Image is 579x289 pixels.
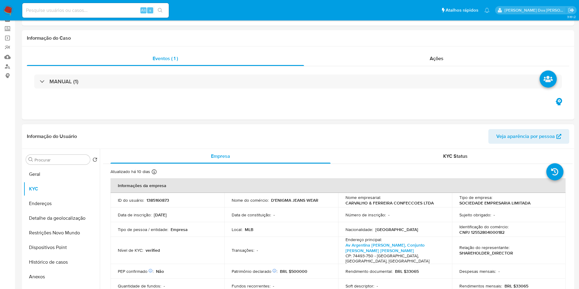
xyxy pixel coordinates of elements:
p: Empresa [171,227,188,232]
input: Pesquise usuários ou casos... [22,6,169,14]
p: Soft descriptor : [346,283,374,289]
button: Endereços [24,196,100,211]
p: CNPJ 12552804000182 [459,229,505,235]
p: CARVALHO & FERREIRA CONFECCOES LTDA [346,200,434,206]
p: - [377,283,378,289]
p: - [388,212,389,218]
p: Sujeito obrigado : [459,212,491,218]
p: BRL $33065 [505,283,528,289]
p: BRL $33065 [395,269,419,274]
p: Data de constituição : [232,212,271,218]
p: - [273,283,274,289]
p: priscilla.barbante@mercadopago.com.br [505,7,566,13]
a: Sair [568,7,574,13]
a: Notificações [484,8,490,13]
span: Empresa [211,153,230,160]
button: KYC [24,182,100,196]
p: ID do usuário : [118,197,144,203]
span: s [149,7,151,13]
span: Veja aparência por pessoa [496,129,555,144]
button: Dispositivos Point [24,240,100,255]
th: Informações da empresa [110,178,566,193]
p: BRL $500000 [280,269,307,274]
button: Restrições Novo Mundo [24,226,100,240]
h1: Informação do Caso [27,35,569,41]
p: Local : [232,227,242,232]
button: Veja aparência por pessoa [488,129,569,144]
p: Despesas mensais : [459,269,496,274]
p: - [164,283,165,289]
p: SOCIEDADE EMPRESARIA LIMITADA [459,200,530,206]
p: Nome empresarial : [346,195,381,200]
p: - [273,212,275,218]
p: 1385160873 [147,197,169,203]
h3: MANUAL (1) [49,78,78,85]
p: - [494,212,495,218]
p: verified [146,247,160,253]
input: Procurar [34,157,88,163]
span: KYC Status [443,153,468,160]
p: Atualizado há 10 dias [110,169,150,175]
p: [GEOGRAPHIC_DATA] [375,227,418,232]
p: Tipo de pessoa / entidade : [118,227,168,232]
p: Não [156,269,164,274]
div: MANUAL (1) [34,74,562,89]
span: 3.161.2 [567,14,576,19]
a: Av Argentina [PERSON_NAME], Conjunto [PERSON_NAME] [PERSON_NAME] [346,242,425,254]
button: Retornar ao pedido padrão [92,157,97,164]
button: search-icon [154,6,166,15]
b: Person ID [26,16,42,22]
span: Atalhos rápidos [446,7,478,13]
button: Anexos [24,269,100,284]
p: Fundos recorrentes : [232,283,270,289]
p: Número de inscrição : [346,212,386,218]
p: [DATE] [154,212,167,218]
button: Procurar [28,157,33,162]
p: Nível de KYC : [118,247,143,253]
span: Eventos ( 1 ) [153,55,178,62]
p: SHAREHOLDER_DIRECTOR [459,250,513,256]
p: Relação do representante : [459,245,509,250]
h1: Informação do Usuário [27,133,77,139]
p: - [257,247,258,253]
p: - [498,269,500,274]
p: Tipo de empresa : [459,195,492,200]
p: Patrimônio declarado : [232,269,277,274]
p: Transações : [232,247,254,253]
p: MLB [245,227,253,232]
p: Nome do comércio : [232,197,269,203]
p: D'ENIGMA JEANS WEAR [271,197,318,203]
p: Identificação do comércio : [459,224,508,229]
button: Histórico de casos [24,255,100,269]
span: Alt [141,7,146,13]
p: Quantidade de fundos : [118,283,161,289]
button: Detalhe da geolocalização [24,211,100,226]
p: PEP confirmado : [118,269,154,274]
span: Ações [430,55,443,62]
p: Rendimento documental : [346,269,393,274]
button: Geral [24,167,100,182]
p: Rendimentos mensais : [459,283,502,289]
p: Nacionalidade : [346,227,373,232]
p: Endereço principal : [346,237,382,242]
p: Data de inscrição : [118,212,151,218]
h4: CP: 74493-750 - [GEOGRAPHIC_DATA], [GEOGRAPHIC_DATA], [GEOGRAPHIC_DATA] [346,253,442,264]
